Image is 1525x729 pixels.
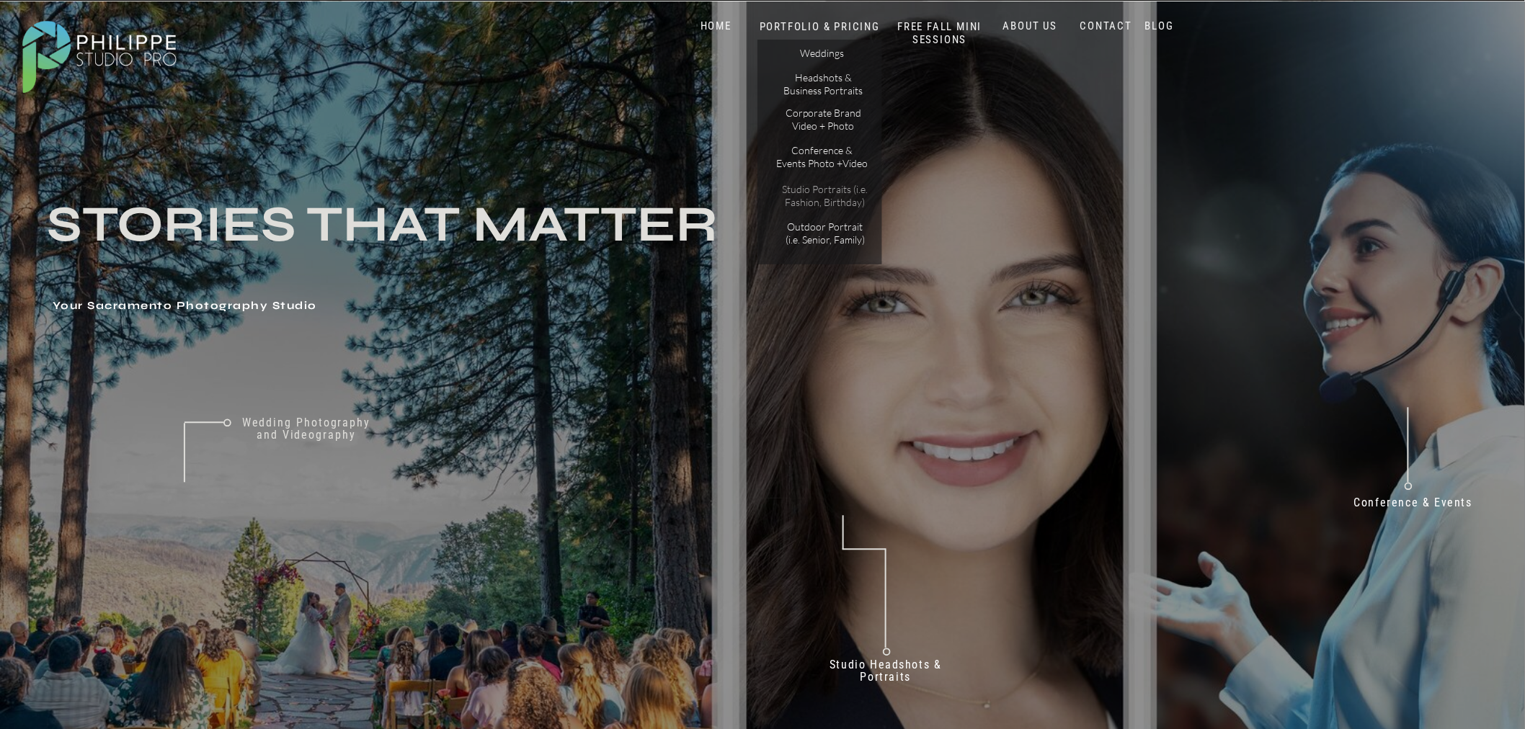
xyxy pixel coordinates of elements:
[812,658,959,689] a: Studio Headshots & Portraits
[231,416,381,455] a: Wedding Photography and Videography
[1077,19,1136,33] a: CONTACT
[1000,19,1061,33] a: ABOUT US
[1344,496,1482,516] a: Conference & Events
[776,183,873,208] a: Studio Portraits (i.e. Fashion, Birthday)
[755,20,884,34] a: PORTFOLIO & PRICING
[1142,19,1178,33] a: BLOG
[53,300,664,314] h1: Your Sacramento Photography Studio
[780,220,871,246] a: Outdoor Portrait (i.e. Senior, Family)
[781,47,863,62] a: Weddings
[907,564,1101,603] p: 70+ 5 Star reviews on Google & Yelp
[783,71,864,97] a: Headshots & Business Portraits
[47,202,842,290] h3: Stories that Matter
[880,20,1000,47] a: FREE FALL MINI SESSIONS
[783,373,1199,512] h2: Don't just take our word for it
[685,19,747,33] a: HOME
[776,144,868,169] a: Conference & Events Photo +Video
[783,107,864,132] a: Corporate Brand Video + Photo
